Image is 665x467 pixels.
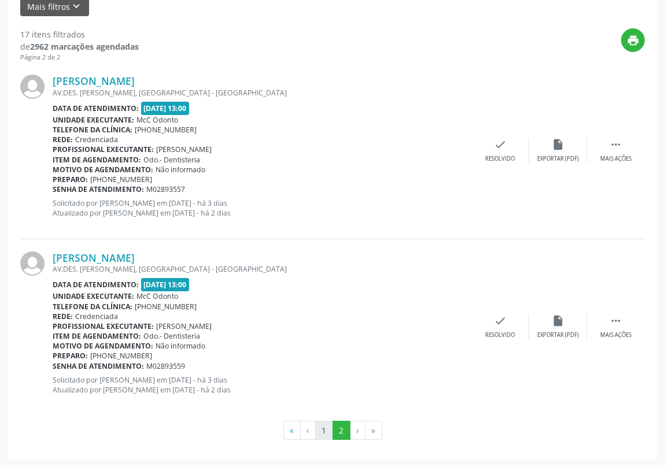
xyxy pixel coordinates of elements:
span: Credenciada [75,135,118,144]
span: Não informado [156,341,205,351]
strong: 2962 marcações agendadas [30,41,139,52]
div: AV.DES. [PERSON_NAME], [GEOGRAPHIC_DATA] - [GEOGRAPHIC_DATA] [53,88,471,98]
button: Go to first page [283,421,301,440]
b: Telefone da clínica: [53,302,132,312]
img: img [20,75,45,99]
span: Credenciada [75,312,118,321]
p: Solicitado por [PERSON_NAME] em [DATE] - há 3 dias Atualizado por [PERSON_NAME] em [DATE] - há 2 ... [53,375,471,395]
b: Preparo: [53,175,88,184]
span: [PHONE_NUMBER] [90,351,152,361]
b: Senha de atendimento: [53,184,144,194]
div: 17 itens filtrados [20,28,139,40]
span: [DATE] 13:00 [141,278,190,291]
span: Não informado [156,165,205,175]
span: M02893559 [146,361,185,371]
b: Rede: [53,312,73,321]
span: McC Odonto [136,115,178,125]
b: Data de atendimento: [53,280,139,290]
b: Unidade executante: [53,291,134,301]
div: de [20,40,139,53]
button: Go to previous page [300,421,316,440]
div: Exportar (PDF) [537,331,579,339]
i:  [609,138,622,151]
b: Unidade executante: [53,115,134,125]
button: Go to page 1 [315,421,333,440]
span: M02893557 [146,184,185,194]
i: insert_drive_file [552,138,564,151]
span: [DATE] 13:00 [141,102,190,115]
div: Exportar (PDF) [537,155,579,163]
b: Item de agendamento: [53,331,141,341]
b: Profissional executante: [53,144,154,154]
div: Página 2 de 2 [20,53,139,62]
div: Resolvido [485,331,515,339]
span: [PHONE_NUMBER] [135,302,197,312]
span: [PERSON_NAME] [156,321,212,331]
b: Motivo de agendamento: [53,165,153,175]
span: Odo.- Dentisteria [143,155,200,165]
b: Telefone da clínica: [53,125,132,135]
i: insert_drive_file [552,314,564,327]
div: Mais ações [600,331,631,339]
button: Go to page 2 [332,421,350,440]
ul: Pagination [20,421,645,440]
b: Senha de atendimento: [53,361,144,371]
button: print [621,28,645,52]
a: [PERSON_NAME] [53,251,135,264]
i: check [494,314,507,327]
span: McC Odonto [136,291,178,301]
b: Item de agendamento: [53,155,141,165]
span: [PERSON_NAME] [156,144,212,154]
b: Preparo: [53,351,88,361]
b: Profissional executante: [53,321,154,331]
div: AV.DES. [PERSON_NAME], [GEOGRAPHIC_DATA] - [GEOGRAPHIC_DATA] [53,264,471,274]
img: img [20,251,45,276]
div: Mais ações [600,155,631,163]
a: [PERSON_NAME] [53,75,135,87]
i:  [609,314,622,327]
span: Odo.- Dentisteria [143,331,200,341]
span: [PHONE_NUMBER] [135,125,197,135]
p: Solicitado por [PERSON_NAME] em [DATE] - há 3 dias Atualizado por [PERSON_NAME] em [DATE] - há 2 ... [53,198,471,218]
b: Data de atendimento: [53,103,139,113]
div: Resolvido [485,155,515,163]
b: Motivo de agendamento: [53,341,153,351]
i: print [627,34,640,47]
i: check [494,138,507,151]
b: Rede: [53,135,73,144]
span: [PHONE_NUMBER] [90,175,152,184]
